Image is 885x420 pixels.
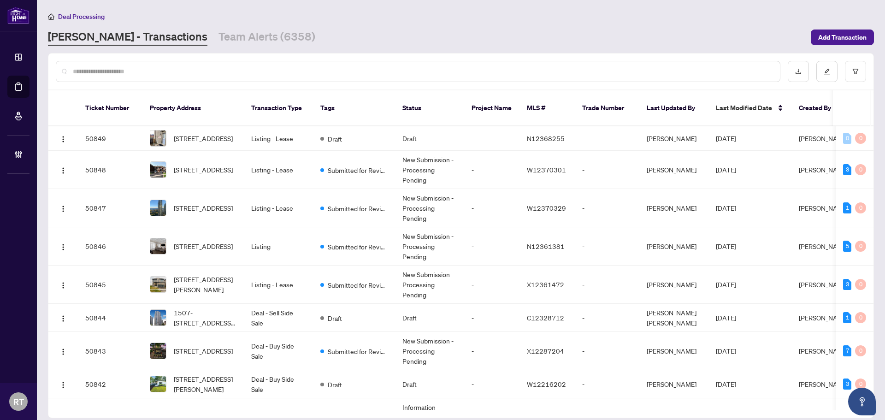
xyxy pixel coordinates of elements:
img: thumbnail-img [150,162,166,177]
span: [PERSON_NAME] [799,134,849,142]
button: filter [845,61,866,82]
div: 0 [855,133,866,144]
td: [PERSON_NAME] [639,227,708,266]
td: Listing - Lease [244,126,313,151]
span: N12361381 [527,242,565,250]
img: thumbnail-img [150,376,166,392]
span: Deal Processing [58,12,105,21]
td: - [575,189,639,227]
div: 0 [843,133,851,144]
td: - [575,227,639,266]
button: Logo [56,239,71,254]
td: 50843 [78,332,142,370]
td: Draft [395,370,464,398]
td: - [575,266,639,304]
button: Logo [56,310,71,325]
div: 0 [855,279,866,290]
td: Deal - Buy Side Sale [244,332,313,370]
span: Submitted for Review [328,165,388,175]
td: Listing - Lease [244,189,313,227]
td: New Submission - Processing Pending [395,266,464,304]
img: Logo [59,167,67,174]
th: Tags [313,90,395,126]
span: Draft [328,313,342,323]
span: Add Transaction [818,30,867,45]
td: - [464,227,519,266]
div: 0 [855,164,866,175]
img: Logo [59,136,67,143]
td: 50847 [78,189,142,227]
td: [PERSON_NAME] [639,266,708,304]
span: RT [13,395,24,408]
span: [PERSON_NAME] [799,280,849,289]
a: [PERSON_NAME] - Transactions [48,29,207,46]
span: X12287204 [527,347,564,355]
button: Logo [56,277,71,292]
span: [STREET_ADDRESS] [174,133,233,143]
td: Deal - Sell Side Sale [244,304,313,332]
img: thumbnail-img [150,200,166,216]
div: 0 [855,345,866,356]
span: [STREET_ADDRESS] [174,203,233,213]
span: [STREET_ADDRESS] [174,346,233,356]
button: Logo [56,343,71,358]
img: Logo [59,381,67,389]
span: [PERSON_NAME] [799,204,849,212]
td: New Submission - Processing Pending [395,332,464,370]
button: Open asap [848,388,876,415]
button: Logo [56,201,71,215]
span: [DATE] [716,280,736,289]
td: Draft [395,304,464,332]
td: - [575,126,639,151]
img: Logo [59,205,67,213]
td: [PERSON_NAME] [PERSON_NAME] [639,304,708,332]
th: Transaction Type [244,90,313,126]
span: X12361472 [527,280,564,289]
td: 50845 [78,266,142,304]
div: 5 [843,241,851,252]
img: Logo [59,282,67,289]
td: - [575,370,639,398]
span: Submitted for Review [328,203,388,213]
th: Created By [791,90,847,126]
div: 1 [843,312,851,323]
td: - [464,126,519,151]
td: Deal - Buy Side Sale [244,370,313,398]
span: download [795,68,802,75]
span: [PERSON_NAME] [799,380,849,388]
td: 50848 [78,151,142,189]
img: Logo [59,315,67,322]
div: 3 [843,379,851,390]
span: C12328712 [527,314,564,322]
span: [STREET_ADDRESS][PERSON_NAME] [174,374,236,394]
span: filter [852,68,859,75]
td: 50842 [78,370,142,398]
span: W12370301 [527,166,566,174]
td: [PERSON_NAME] [639,332,708,370]
img: thumbnail-img [150,130,166,146]
div: 0 [855,312,866,323]
img: thumbnail-img [150,238,166,254]
div: 7 [843,345,851,356]
div: 3 [843,164,851,175]
td: - [464,332,519,370]
td: Listing - Lease [244,266,313,304]
td: - [464,189,519,227]
td: [PERSON_NAME] [639,126,708,151]
th: Ticket Number [78,90,142,126]
span: [DATE] [716,242,736,250]
button: download [788,61,809,82]
span: Last Modified Date [716,103,772,113]
span: W12216202 [527,380,566,388]
img: thumbnail-img [150,343,166,359]
span: [DATE] [716,380,736,388]
span: [PERSON_NAME] [799,314,849,322]
td: Listing [244,227,313,266]
td: New Submission - Processing Pending [395,189,464,227]
span: Draft [328,379,342,390]
span: Submitted for Review [328,280,388,290]
div: 3 [843,279,851,290]
td: 50849 [78,126,142,151]
span: home [48,13,54,20]
td: - [575,304,639,332]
